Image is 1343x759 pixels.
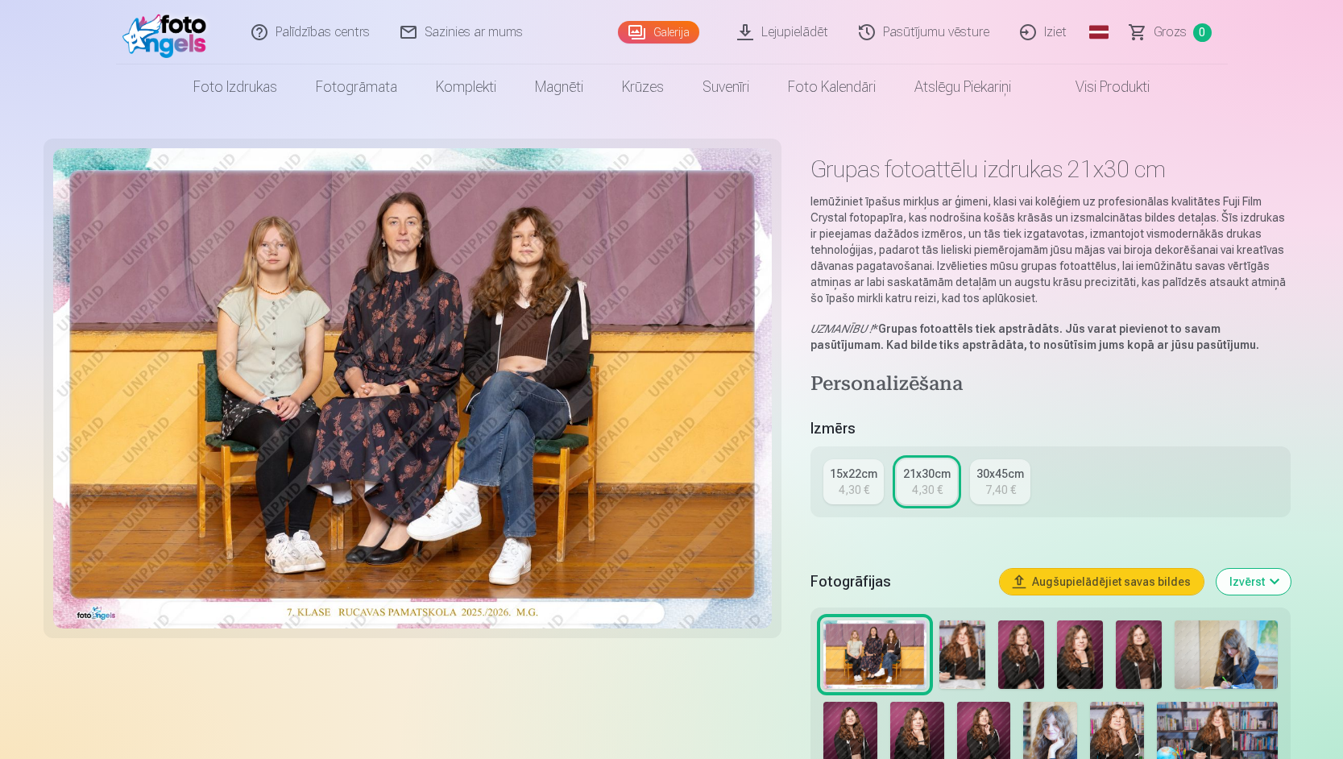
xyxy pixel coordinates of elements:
a: 30x45cm7,40 € [970,459,1030,504]
div: 4,30 € [839,482,869,498]
p: Iemūžiniet īpašus mirkļus ar ģimeni, klasi vai kolēģiem uz profesionālas kvalitātes Fuji Film Cry... [810,193,1290,306]
a: Fotogrāmata [296,64,417,110]
a: 15x22cm4,30 € [823,459,884,504]
button: Izvērst [1217,569,1291,595]
a: Visi produkti [1030,64,1169,110]
button: Augšupielādējiet savas bildes [1000,569,1204,595]
div: 30x45cm [976,466,1024,482]
h1: Grupas fotoattēlu izdrukas 21x30 cm [810,155,1290,184]
h4: Personalizēšana [810,372,1290,398]
a: Komplekti [417,64,516,110]
span: Grozs [1154,23,1187,42]
a: Foto kalendāri [769,64,895,110]
div: 15x22cm [830,466,877,482]
a: 21x30cm4,30 € [897,459,957,504]
img: /fa1 [122,6,215,58]
strong: Grupas fotoattēls tiek apstrādāts. Jūs varat pievienot to savam pasūtījumam. Kad bilde tiks apstr... [810,322,1259,351]
a: Suvenīri [683,64,769,110]
span: 0 [1193,23,1212,42]
a: Foto izdrukas [174,64,296,110]
div: 4,30 € [912,482,943,498]
em: UZMANĪBU ! [810,322,873,335]
h5: Izmērs [810,417,1290,440]
h5: Fotogrāfijas [810,570,986,593]
a: Krūzes [603,64,683,110]
div: 21x30cm [903,466,951,482]
a: Galerija [618,21,699,44]
a: Magnēti [516,64,603,110]
div: 7,40 € [985,482,1016,498]
a: Atslēgu piekariņi [895,64,1030,110]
